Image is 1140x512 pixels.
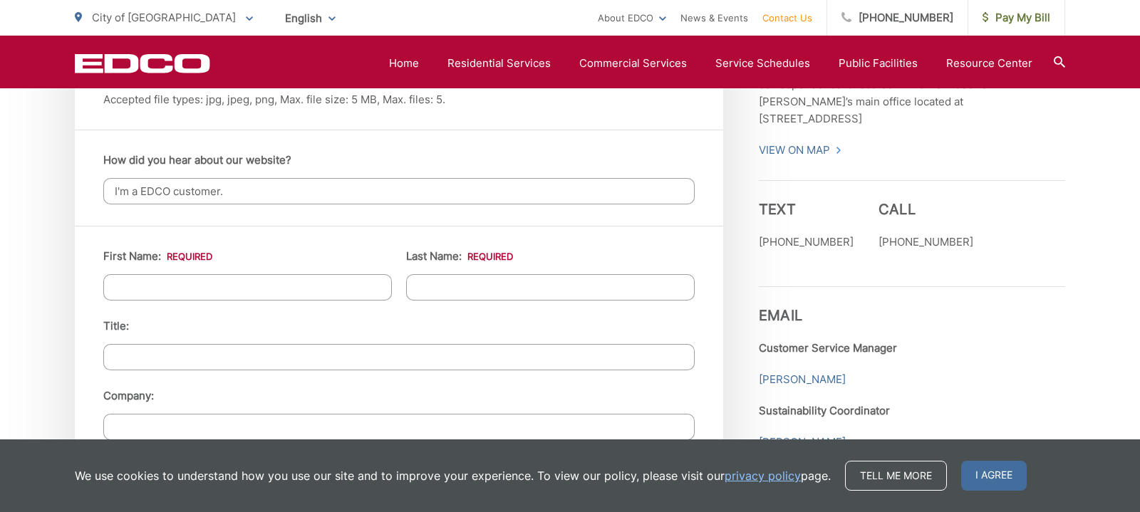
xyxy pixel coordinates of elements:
a: Public Facilities [839,55,918,72]
a: [PERSON_NAME] [759,434,846,451]
span: Accepted file types: jpg, jpeg, png, Max. file size: 5 MB, Max. files: 5. [103,93,445,106]
label: Last Name: [406,250,513,263]
a: [PERSON_NAME] [759,371,846,388]
strong: Customer Service Manager [759,341,897,355]
h3: Call [879,201,973,218]
a: News & Events [680,9,748,26]
a: EDCD logo. Return to the homepage. [75,53,210,73]
label: How did you hear about our website? [103,154,291,167]
p: For your convenience, a drop box for customer payments or correspondence is located in the front ... [759,59,1065,127]
a: Resource Center [946,55,1032,72]
label: Title: [103,320,129,333]
span: Pay My Bill [983,9,1050,26]
h3: Text [759,201,854,218]
a: Residential Services [447,55,551,72]
a: View On Map [759,142,842,159]
a: privacy policy [725,467,801,484]
p: [PHONE_NUMBER] [879,234,973,251]
span: City of [GEOGRAPHIC_DATA] [92,11,236,24]
label: Company: [103,390,154,402]
span: I agree [961,461,1027,491]
p: We use cookies to understand how you use our site and to improve your experience. To view our pol... [75,467,831,484]
a: Service Schedules [715,55,810,72]
a: Tell me more [845,461,947,491]
p: [PHONE_NUMBER] [759,234,854,251]
span: English [274,6,346,31]
h3: Email [759,286,1065,324]
a: About EDCO [598,9,666,26]
label: First Name: [103,250,212,263]
strong: Sustainability Coordinator [759,404,890,417]
a: Contact Us [762,9,812,26]
a: Commercial Services [579,55,687,72]
a: Home [389,55,419,72]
